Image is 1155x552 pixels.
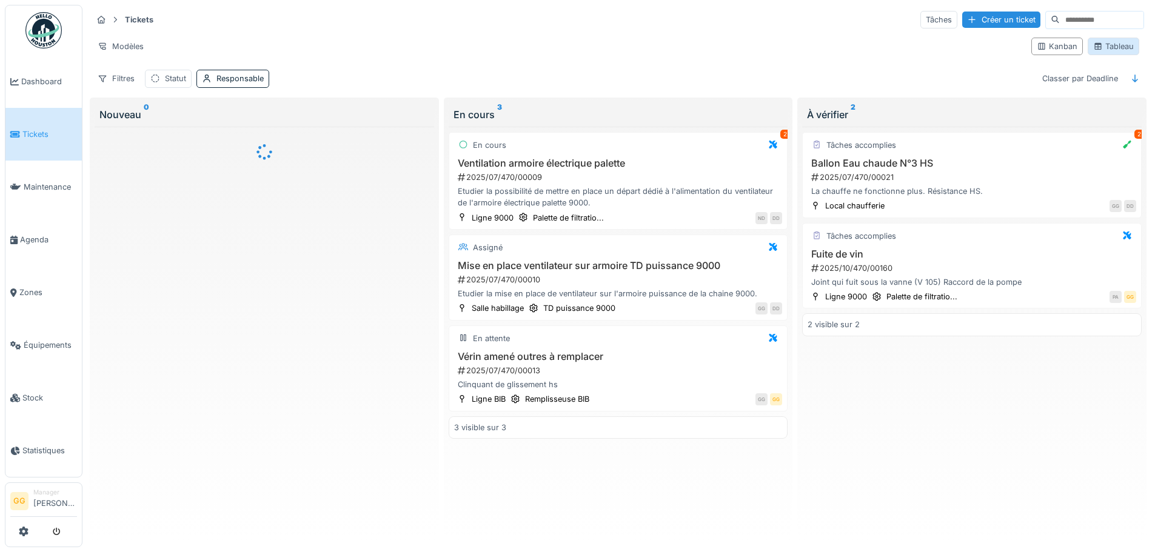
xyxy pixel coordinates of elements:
div: Nouveau [99,107,429,122]
div: Responsable [216,73,264,84]
a: Dashboard [5,55,82,108]
div: Tâches accomplies [826,230,896,242]
div: 2025/07/470/00021 [810,171,1136,183]
img: Badge_color-CXgf-gQk.svg [25,12,62,48]
div: Statut [165,73,186,84]
h3: Vérin amené outres à remplacer [454,351,783,362]
div: En attente [473,333,510,344]
div: 2 [780,130,790,139]
div: Salle habillage [472,302,524,314]
div: Etudier la mise en place de ventilateur sur l'armoire puissance de la chaine 9000. [454,288,783,299]
span: Maintenance [24,181,77,193]
div: Créer un ticket [962,12,1040,28]
a: Maintenance [5,161,82,213]
h3: Mise en place ventilateur sur armoire TD puissance 9000 [454,260,783,271]
div: PA [1110,291,1122,303]
a: Agenda [5,213,82,266]
div: DD [770,212,782,224]
div: Ligne BIB [472,393,506,405]
div: 2 visible sur 2 [808,319,860,330]
div: Modèles [92,38,149,55]
div: GG [755,302,768,314]
div: Ligne 9000 [825,291,867,302]
a: Statistiques [5,424,82,477]
a: Tickets [5,108,82,161]
div: DD [770,302,782,314]
div: DD [1124,200,1136,212]
div: Clinquant de glissement hs [454,379,783,390]
div: Ligne 9000 [472,212,514,224]
div: Tâches accomplies [826,139,896,151]
div: 2 [1134,130,1144,139]
h3: Fuite de vin [808,248,1136,260]
div: GG [770,393,782,405]
div: ND [755,212,768,224]
div: Tableau [1093,41,1134,52]
div: La chauffe ne fonctionne plus. Résistance HS. [808,185,1136,197]
div: GG [1110,200,1122,212]
a: Équipements [5,319,82,371]
div: GG [1124,291,1136,303]
div: Classer par Deadline [1037,70,1123,87]
div: En cours [473,139,506,151]
div: 2025/07/470/00010 [457,274,783,285]
div: GG [755,393,768,405]
a: GG Manager[PERSON_NAME] [10,488,77,517]
div: 2025/07/470/00009 [457,171,783,183]
div: Tâches [920,11,957,28]
div: Assigné [473,242,503,253]
span: Agenda [20,234,77,245]
div: Kanban [1037,41,1077,52]
sup: 3 [497,107,502,122]
div: Palette de filtratio... [533,212,604,224]
div: Local chaufferie [825,200,885,211]
strong: Tickets [120,14,158,25]
div: Palette de filtratio... [886,291,957,302]
div: Etudier la possibilité de mettre en place un départ dédié à l'alimentation du ventilateur de l'ar... [454,185,783,208]
div: 3 visible sur 3 [454,422,506,433]
div: À vérifier [807,107,1137,122]
div: TD puissance 9000 [543,302,615,314]
span: Tickets [22,128,77,140]
span: Statistiques [22,445,77,456]
h3: Ballon Eau chaude N°3 HS [808,158,1136,169]
li: [PERSON_NAME] [33,488,77,514]
div: 2025/10/470/00160 [810,262,1136,274]
a: Stock [5,371,82,424]
a: Zones [5,266,82,319]
span: Stock [22,392,77,404]
span: Dashboard [21,76,77,87]
li: GG [10,492,28,510]
div: Joint qui fuit sous la vanne (V 105) Raccord de la pompe [808,276,1136,288]
div: Manager [33,488,77,497]
sup: 0 [144,107,149,122]
span: Équipements [24,339,77,351]
div: 2025/07/470/00013 [457,365,783,376]
h3: Ventilation armoire électrique palette [454,158,783,169]
div: Remplisseuse BIB [525,393,589,405]
div: Filtres [92,70,140,87]
sup: 2 [851,107,855,122]
div: En cours [454,107,783,122]
span: Zones [19,287,77,298]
